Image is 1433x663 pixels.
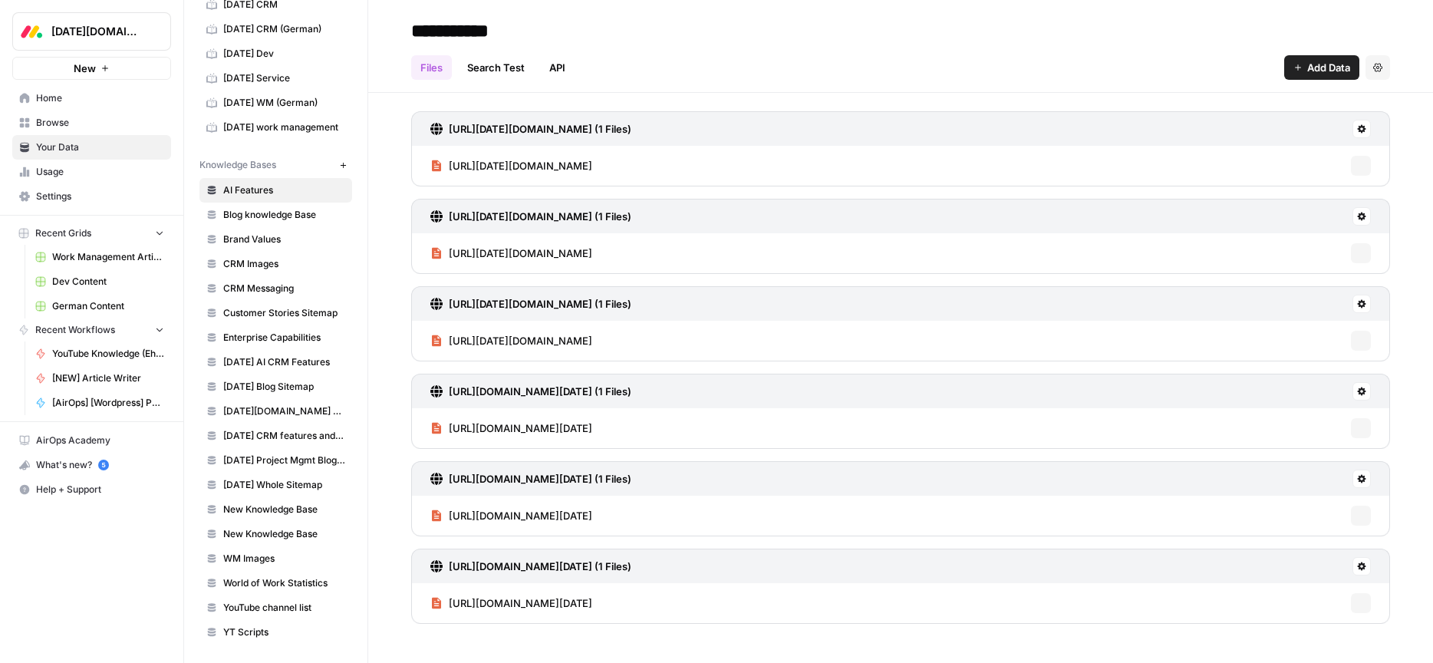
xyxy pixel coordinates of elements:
span: New Knowledge Base [223,503,345,516]
a: Customer Stories Sitemap [199,301,352,325]
span: [DATE] WM (German) [223,96,345,110]
span: [AirOps] [Wordpress] Publish Cornerstone Post [52,396,164,410]
button: Help + Support [12,477,171,502]
span: [URL][DOMAIN_NAME][DATE] [449,595,592,611]
span: Knowledge Bases [199,158,276,172]
span: [URL][DATE][DOMAIN_NAME] [449,158,592,173]
a: [DATE] Project Mgmt Blog Sitemap [199,448,352,473]
a: CRM Images [199,252,352,276]
a: Your Data [12,135,171,160]
a: [DATE] Whole Sitemap [199,473,352,497]
a: [DATE] WM (German) [199,91,352,115]
a: [DATE] CRM (German) [199,17,352,41]
a: [URL][DOMAIN_NAME][DATE] (1 Files) [430,462,631,496]
h3: [URL][DATE][DOMAIN_NAME] (1 Files) [449,121,631,137]
a: Search Test [458,55,534,80]
span: Customer Stories Sitemap [223,306,345,320]
button: Add Data [1284,55,1359,80]
a: [DATE] Dev [199,41,352,66]
span: Browse [36,116,164,130]
h3: [URL][DATE][DOMAIN_NAME] (1 Files) [449,296,631,312]
span: Work Management Article Grid [52,250,164,264]
h3: [URL][DOMAIN_NAME][DATE] (1 Files) [449,471,631,487]
a: CRM Messaging [199,276,352,301]
span: [DATE] Service [223,71,345,85]
span: CRM Messaging [223,282,345,295]
span: [DATE] AI CRM Features [223,355,345,369]
a: [AirOps] [Wordpress] Publish Cornerstone Post [28,391,171,415]
a: Usage [12,160,171,184]
span: German Content [52,299,164,313]
a: 5 [98,460,109,470]
a: [DATE] CRM features and use cases [199,424,352,448]
span: Recent Workflows [35,323,115,337]
span: YouTube Knowledge (Ehud) [52,347,164,361]
a: Enterprise Capabilities [199,325,352,350]
span: World of Work Statistics [223,576,345,590]
span: [URL][DOMAIN_NAME][DATE] [449,508,592,523]
span: YT Scripts [223,625,345,639]
a: [URL][DATE][DOMAIN_NAME] (1 Files) [430,112,631,146]
span: [DATE] CRM features and use cases [223,429,345,443]
a: New Knowledge Base [199,497,352,522]
button: Workspace: Monday.com [12,12,171,51]
span: Usage [36,165,164,179]
span: Dev Content [52,275,164,289]
span: [URL][DATE][DOMAIN_NAME] [449,246,592,261]
span: [DATE] work management [223,120,345,134]
a: [URL][DOMAIN_NAME][DATE] (1 Files) [430,374,631,408]
span: Add Data [1307,60,1350,75]
a: [URL][DATE][DOMAIN_NAME] [430,321,592,361]
a: [DATE] AI CRM Features [199,350,352,374]
a: API [540,55,575,80]
span: [DATE][DOMAIN_NAME] [51,24,144,39]
button: Recent Grids [12,222,171,245]
h3: [URL][DOMAIN_NAME][DATE] (1 Files) [449,559,631,574]
a: Work Management Article Grid [28,245,171,269]
a: [DATE] work management [199,115,352,140]
span: CRM Images [223,257,345,271]
div: What's new? [13,454,170,477]
a: [URL][DATE][DOMAIN_NAME] [430,233,592,273]
span: [DATE][DOMAIN_NAME] AI offering [223,404,345,418]
button: Recent Workflows [12,318,171,341]
a: [NEW] Article Writer [28,366,171,391]
span: [NEW] Article Writer [52,371,164,385]
button: New [12,57,171,80]
span: Your Data [36,140,164,154]
span: Enterprise Capabilities [223,331,345,345]
a: Home [12,86,171,110]
span: [DATE] Project Mgmt Blog Sitemap [223,454,345,467]
a: [URL][DATE][DOMAIN_NAME] (1 Files) [430,200,631,233]
a: YouTube channel list [199,595,352,620]
span: [DATE] Whole Sitemap [223,478,345,492]
h3: [URL][DOMAIN_NAME][DATE] (1 Files) [449,384,631,399]
a: [URL][DOMAIN_NAME][DATE] [430,496,592,536]
span: YouTube channel list [223,601,345,615]
a: [URL][DATE][DOMAIN_NAME] [430,146,592,186]
a: [URL][DATE][DOMAIN_NAME] (1 Files) [430,287,631,321]
a: YouTube Knowledge (Ehud) [28,341,171,366]
a: Files [411,55,452,80]
span: AirOps Academy [36,434,164,447]
span: [DATE] CRM (German) [223,22,345,36]
span: New Knowledge Base [223,527,345,541]
a: AI Features [199,178,352,203]
span: Help + Support [36,483,164,496]
span: [URL][DOMAIN_NAME][DATE] [449,421,592,436]
a: Blog knowledge Base [199,203,352,227]
span: Home [36,91,164,105]
span: Recent Grids [35,226,91,240]
a: [URL][DOMAIN_NAME][DATE] [430,408,592,448]
span: New [74,61,96,76]
span: [URL][DATE][DOMAIN_NAME] [449,333,592,348]
a: Dev Content [28,269,171,294]
img: Monday.com Logo [18,18,45,45]
span: WM Images [223,552,345,566]
a: World of Work Statistics [199,571,352,595]
span: AI Features [223,183,345,197]
span: [DATE] Dev [223,47,345,61]
a: YT Scripts [199,620,352,645]
a: [URL][DOMAIN_NAME][DATE] [430,583,592,623]
a: WM Images [199,546,352,571]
